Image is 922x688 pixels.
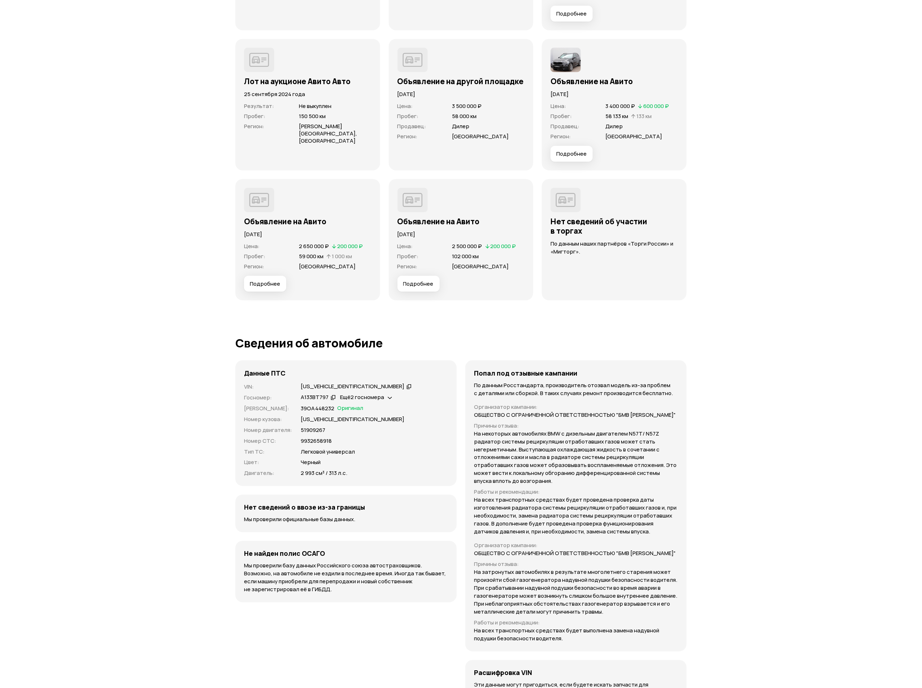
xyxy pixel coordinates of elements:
p: ОБЩЕСТВО С ОГРАНИЧЕННОЙ ОТВЕТСТВЕННОСТЬЮ "БМВ [PERSON_NAME]" [474,550,676,558]
span: 2 650 000 ₽ [299,242,329,250]
span: Регион : [244,263,264,270]
span: 3 500 000 ₽ [452,102,482,110]
span: 200 000 ₽ [491,242,516,250]
p: На затронутых автомобилях в результате многолетнего старения может произойти сбой газогенератора ... [474,568,678,616]
h1: Сведения об автомобиле [235,337,687,350]
span: Цена : [244,242,260,250]
p: Причины отзыва : [474,422,678,430]
span: [GEOGRAPHIC_DATA] [452,263,509,270]
p: [US_VEHICLE_IDENTIFICATION_NUMBER] [301,415,404,423]
span: Регион : [397,263,418,270]
p: Легковой универсал [301,448,355,456]
span: Пробег : [244,252,265,260]
p: Черный [301,459,321,467]
span: Пробег : [397,112,419,120]
span: Подробнее [250,280,280,287]
span: [GEOGRAPHIC_DATA] [452,133,509,140]
p: Организатор кампании : [474,542,678,550]
span: [GEOGRAPHIC_DATA] [299,263,356,270]
h3: Объявление на другой площадке [397,77,525,86]
h4: Расшифровка VIN [474,669,532,677]
span: Регион : [244,122,264,130]
p: Организатор кампании : [474,403,678,411]
p: Цвет : [244,459,292,467]
p: На всех транспортных средствах будет проведена проверка даты изготовления радиатора системы рецир... [474,496,678,536]
p: 39ОА448232 [301,404,334,412]
span: [PERSON_NAME][GEOGRAPHIC_DATA], [GEOGRAPHIC_DATA] [299,122,357,144]
span: 2 500 000 ₽ [452,242,482,250]
span: 200 000 ₽ [337,242,363,250]
p: [DATE] [244,230,371,238]
span: 1 000 км [332,252,352,260]
span: Дилер [452,122,470,130]
h4: Не найден полис ОСАГО [244,550,325,558]
p: Номер кузова : [244,415,292,423]
p: Мы проверили базу данных Российского союза автостраховщиков. Возможно, на автомобиле не ездили в ... [244,562,448,594]
div: [US_VEHICLE_IDENTIFICATION_NUMBER] [301,383,404,390]
span: Регион : [397,133,418,140]
p: Номер двигателя : [244,426,292,434]
span: [GEOGRAPHIC_DATA] [605,133,662,140]
p: Работы и рекомендации : [474,488,678,496]
span: Результат : [244,102,274,110]
p: 25 сентября 2024 года [244,90,371,98]
p: Номер СТС : [244,437,292,445]
span: 58 133 км [605,112,628,120]
p: Мы проверили официальные базы данных. [244,516,448,524]
span: Цена : [397,102,413,110]
span: 59 000 км [299,252,323,260]
span: Подробнее [556,10,587,17]
button: Подробнее [397,276,440,292]
span: Ещё 2 госномера [340,393,384,401]
span: Дилер [605,122,623,130]
h3: Объявление на Авито [551,77,678,86]
p: Работы и рекомендации : [474,619,678,627]
button: Подробнее [551,6,593,22]
h3: Объявление на Авито [244,217,371,226]
span: Не выкуплен [299,102,331,110]
p: На некоторых автомобилях BMW с дизельным двигателем N57T/ N57Z радиатор системы рециркуляции отра... [474,430,678,485]
p: Госномер : [244,394,292,402]
p: 51909267 [301,426,325,434]
h4: Попал под отзывные кампании [474,369,577,377]
h4: Нет сведений о ввозе из-за границы [244,503,365,511]
h3: Объявление на Авито [397,217,525,226]
p: 9932658918 [301,437,332,445]
p: [PERSON_NAME] : [244,404,292,412]
p: Тип ТС : [244,448,292,456]
span: Регион : [551,133,571,140]
span: 3 400 000 ₽ [605,102,635,110]
span: 150 500 км [299,112,326,120]
p: По данным Росстандарта, производитель отозвал модель из-за проблем с деталями или сборкой. В таки... [474,381,678,397]
p: Двигатель : [244,470,292,477]
span: 58 000 км [452,112,477,120]
span: Подробнее [556,150,587,157]
span: Оригинал [337,404,363,412]
span: 600 000 ₽ [643,102,669,110]
span: Подробнее [403,280,434,287]
p: 2 993 см³ / 313 л.с. [301,470,347,477]
p: На всех транспортных средствах будет выполнена замена надувной подушки безопасности водителя. [474,627,678,643]
div: А133ВТ797 [301,394,329,401]
span: Продавец : [397,122,426,130]
span: Продавец : [551,122,579,130]
button: Подробнее [244,276,286,292]
span: Цена : [397,242,413,250]
p: ОБЩЕСТВО С ОГРАНИЧЕННОЙ ОТВЕТСТВЕННОСТЬЮ "БМВ [PERSON_NAME]" [474,411,676,419]
p: [DATE] [397,230,525,238]
p: [DATE] [551,90,678,98]
span: Пробег : [551,112,572,120]
p: [DATE] [397,90,525,98]
p: По данным наших партнёров «Торги России» и «Мигторг». [551,240,678,256]
span: 102 000 км [452,252,479,260]
h4: Данные ПТС [244,369,286,377]
p: VIN : [244,383,292,391]
p: Причины отзыва : [474,561,678,568]
h3: Нет сведений об участии в торгах [551,217,678,235]
span: 133 км [636,112,652,120]
span: Пробег : [244,112,265,120]
span: Цена : [551,102,566,110]
span: Пробег : [397,252,419,260]
button: Подробнее [551,146,593,162]
h3: Лот на аукционе Авито Авто [244,77,371,86]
